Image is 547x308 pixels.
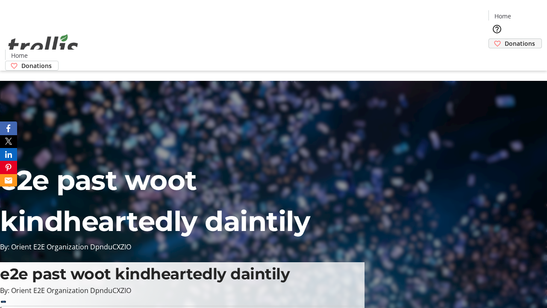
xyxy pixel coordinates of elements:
button: Cart [488,48,506,65]
a: Donations [488,38,542,48]
a: Home [6,51,33,60]
img: Orient E2E Organization DpnduCXZIO's Logo [5,25,81,68]
a: Donations [5,61,59,71]
button: Help [488,21,506,38]
span: Home [494,12,511,21]
a: Home [489,12,516,21]
span: Donations [21,61,52,70]
span: Home [11,51,28,60]
span: Donations [505,39,535,48]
